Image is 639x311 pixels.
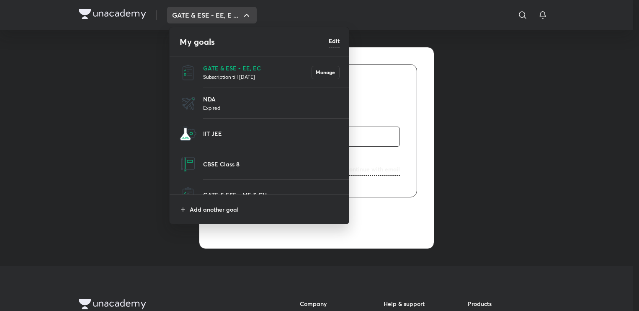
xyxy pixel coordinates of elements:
img: CBSE Class 8 [180,156,196,173]
h6: Edit [329,36,340,45]
p: GATE & ESE - EE, EC [203,64,312,73]
p: Add another goal [190,205,340,214]
p: GATE & ESE - ME & CH [203,190,340,199]
p: Subscription till [DATE] [203,73,312,81]
img: GATE & ESE - ME & CH [180,187,196,203]
img: NDA [180,95,196,112]
p: Expired [203,104,340,112]
p: IIT JEE [203,129,340,138]
img: GATE & ESE - EE, EC [180,64,196,81]
p: CBSE Class 8 [203,160,340,168]
button: Manage [312,66,340,79]
h4: My goals [180,36,329,48]
p: NDA [203,95,340,104]
img: IIT JEE [180,125,196,142]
